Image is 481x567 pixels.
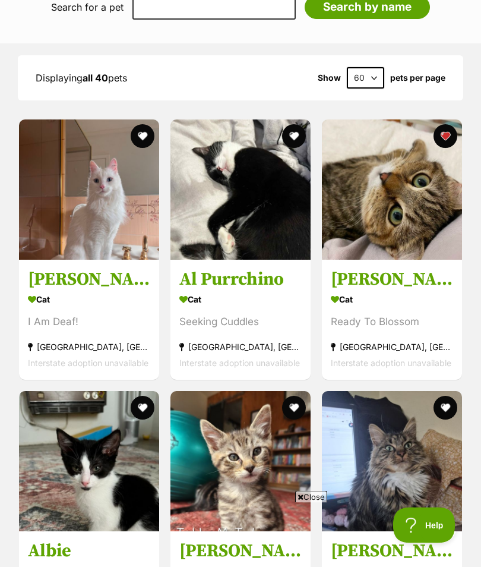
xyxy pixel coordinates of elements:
div: [GEOGRAPHIC_DATA], [GEOGRAPHIC_DATA] [179,339,302,355]
img: Cynthia [322,392,462,532]
a: [PERSON_NAME] Cat I Am Deaf! [GEOGRAPHIC_DATA], [GEOGRAPHIC_DATA] Interstate adoption unavailable... [19,260,159,380]
h3: Al Purrchino [179,269,302,291]
h3: [PERSON_NAME] [28,269,150,291]
div: I Am Deaf! [28,314,150,330]
a: Al Purrchino Cat Seeking Cuddles [GEOGRAPHIC_DATA], [GEOGRAPHIC_DATA] Interstate adoption unavail... [170,260,311,380]
strong: all 40 [83,73,108,84]
img: Al Purrchino [170,120,311,260]
div: [GEOGRAPHIC_DATA], [GEOGRAPHIC_DATA] [331,339,453,355]
h3: [PERSON_NAME] [331,269,453,291]
span: Interstate adoption unavailable [28,358,148,368]
div: Cat [179,291,302,308]
span: Close [295,491,327,503]
div: Seeking Cuddles [179,314,302,330]
img: Albie [19,392,159,532]
img: Alexander [19,120,159,260]
div: Ready To Blossom [331,314,453,330]
label: Search for a pet [51,2,124,13]
span: Show [318,74,341,83]
a: [PERSON_NAME] Cat Ready To Blossom [GEOGRAPHIC_DATA], [GEOGRAPHIC_DATA] Interstate adoption unava... [322,260,462,380]
img: Hilary [322,120,462,260]
iframe: Advertisement [24,508,457,561]
div: Cat [331,291,453,308]
button: favourite [433,396,457,420]
label: pets per page [390,74,445,83]
button: favourite [282,396,306,420]
img: Tabby McTat [170,392,311,532]
span: Displaying pets [36,73,127,84]
button: favourite [433,125,457,149]
button: favourite [131,396,154,420]
div: [GEOGRAPHIC_DATA], [GEOGRAPHIC_DATA] [28,339,150,355]
iframe: Help Scout Beacon - Open [393,508,457,543]
span: Interstate adoption unavailable [331,358,451,368]
button: favourite [282,125,306,149]
button: favourite [131,125,154,149]
div: Cat [28,291,150,308]
span: Interstate adoption unavailable [179,358,300,368]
